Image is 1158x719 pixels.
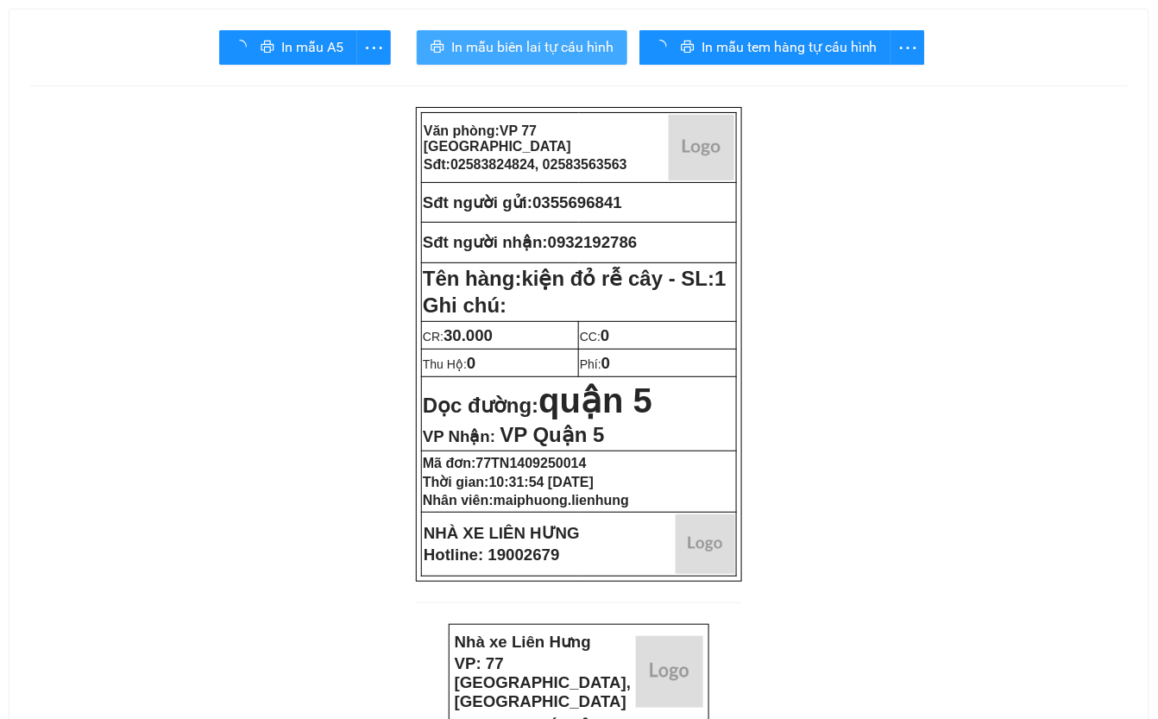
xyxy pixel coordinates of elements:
[548,233,638,251] span: 0932192786
[424,123,571,154] span: VP 77 [GEOGRAPHIC_DATA]
[423,193,532,211] strong: Sđt người gửi:
[424,123,571,154] strong: Văn phòng:
[423,330,493,344] span: CR:
[494,493,629,508] span: maiphuong.lienhung
[639,30,891,65] button: printerIn mẫu tem hàng tự cấu hình
[444,326,493,344] span: 30.000
[601,354,610,372] span: 0
[532,193,622,211] span: 0355696841
[467,354,475,372] span: 0
[423,394,652,417] strong: Dọc đường:
[423,427,495,445] span: VP Nhận:
[580,330,610,344] span: CC:
[423,475,594,489] strong: Thời gian:
[233,40,254,54] span: loading
[714,267,726,290] span: 1
[636,636,704,708] img: logo
[601,326,609,344] span: 0
[580,357,610,371] span: Phí:
[423,293,507,317] span: Ghi chú:
[431,40,444,56] span: printer
[423,267,727,290] strong: Tên hàng:
[891,37,924,59] span: more
[676,514,735,574] img: logo
[423,233,548,251] strong: Sđt người nhận:
[489,475,595,489] span: 10:31:54 [DATE]
[417,30,627,65] button: printerIn mẫu biên lai tự cấu hình
[424,157,627,172] strong: Sđt:
[423,493,629,508] strong: Nhân viên:
[450,157,627,172] span: 02583824824, 02583563563
[681,40,695,56] span: printer
[500,423,604,446] span: VP Quận 5
[522,267,727,290] span: kiện đỏ rễ cây - SL:
[357,37,390,59] span: more
[455,633,591,651] strong: Nhà xe Liên Hưng
[476,456,587,470] span: 77TN1409250014
[424,546,560,564] strong: Hotline: 19002679
[261,40,274,56] span: printer
[281,36,343,58] span: In mẫu A5
[538,382,652,419] span: quận 5
[424,524,580,542] strong: NHÀ XE LIÊN HƯNG
[669,115,734,180] img: logo
[653,40,674,54] span: loading
[891,30,925,65] button: more
[423,357,475,371] span: Thu Hộ:
[423,456,587,470] strong: Mã đơn:
[219,30,357,65] button: printerIn mẫu A5
[356,30,391,65] button: more
[451,36,614,58] span: In mẫu biên lai tự cấu hình
[702,36,878,58] span: In mẫu tem hàng tự cấu hình
[455,654,632,710] strong: VP: 77 [GEOGRAPHIC_DATA], [GEOGRAPHIC_DATA]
